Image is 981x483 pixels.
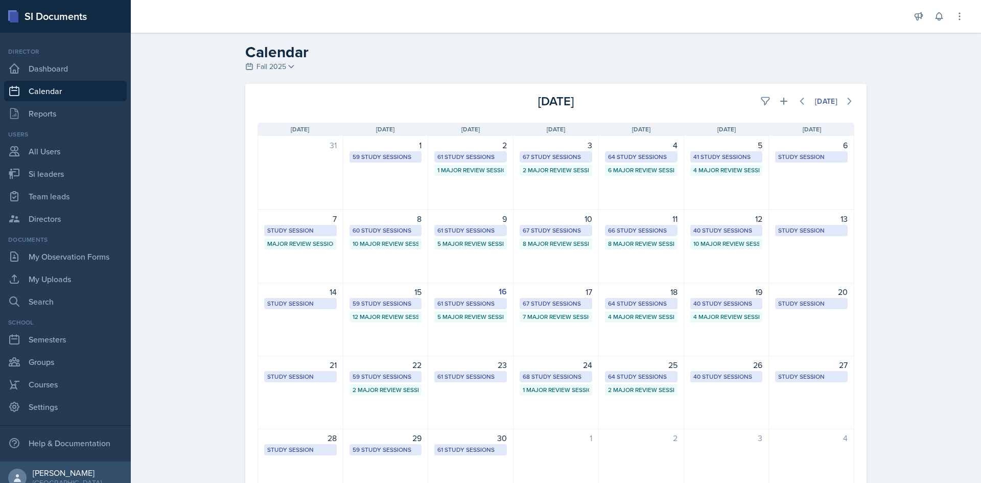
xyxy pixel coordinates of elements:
div: 10 Major Review Sessions [693,239,760,248]
div: 12 Major Review Sessions [353,312,419,321]
div: [PERSON_NAME] [33,468,102,478]
div: 59 Study Sessions [353,372,419,381]
div: 10 [520,213,592,225]
a: My Observation Forms [4,246,127,267]
div: 11 [605,213,678,225]
div: 64 Study Sessions [608,372,674,381]
div: Study Session [778,226,845,235]
a: Groups [4,352,127,372]
div: 61 Study Sessions [437,152,504,162]
span: Fall 2025 [256,61,286,72]
div: Study Session [778,372,845,381]
div: 5 [690,139,763,151]
div: 2 [434,139,507,151]
div: 8 Major Review Sessions [523,239,589,248]
div: 6 [775,139,848,151]
div: Study Session [267,445,334,454]
div: 2 [605,432,678,444]
div: 59 Study Sessions [353,445,419,454]
div: Study Session [267,226,334,235]
div: 1 Major Review Session [523,385,589,395]
div: 41 Study Sessions [693,152,760,162]
span: [DATE] [291,125,309,134]
div: 28 [264,432,337,444]
div: 5 Major Review Sessions [437,312,504,321]
div: 4 Major Review Sessions [693,312,760,321]
span: [DATE] [461,125,480,134]
a: Reports [4,103,127,124]
div: 40 Study Sessions [693,372,760,381]
a: Dashboard [4,58,127,79]
div: Study Session [778,152,845,162]
div: Study Session [267,299,334,308]
div: 12 [690,213,763,225]
div: 61 Study Sessions [437,445,504,454]
a: Si leaders [4,164,127,184]
span: [DATE] [547,125,565,134]
div: 61 Study Sessions [437,299,504,308]
div: 27 [775,359,848,371]
div: Director [4,47,127,56]
div: 2 Major Review Sessions [353,385,419,395]
div: 31 [264,139,337,151]
div: 61 Study Sessions [437,226,504,235]
div: 66 Study Sessions [608,226,674,235]
div: 8 Major Review Sessions [608,239,674,248]
div: 59 Study Sessions [353,152,419,162]
span: [DATE] [632,125,650,134]
div: 7 [264,213,337,225]
div: 10 Major Review Sessions [353,239,419,248]
div: 17 [520,286,592,298]
div: 25 [605,359,678,371]
div: 19 [690,286,763,298]
div: Documents [4,235,127,244]
div: 18 [605,286,678,298]
div: 64 Study Sessions [608,152,674,162]
span: [DATE] [803,125,821,134]
span: [DATE] [717,125,736,134]
div: 64 Study Sessions [608,299,674,308]
div: 29 [349,432,422,444]
div: 16 [434,286,507,298]
div: 14 [264,286,337,298]
div: Study Session [267,372,334,381]
a: Courses [4,374,127,395]
div: 9 [434,213,507,225]
div: 4 [775,432,848,444]
div: 1 [520,432,592,444]
a: My Uploads [4,269,127,289]
div: Users [4,130,127,139]
a: Calendar [4,81,127,101]
button: [DATE] [808,93,844,110]
div: 22 [349,359,422,371]
div: 61 Study Sessions [437,372,504,381]
a: Team leads [4,186,127,206]
div: 59 Study Sessions [353,299,419,308]
a: All Users [4,141,127,162]
div: 5 Major Review Sessions [437,239,504,248]
div: Major Review Session [267,239,334,248]
div: 23 [434,359,507,371]
div: School [4,318,127,327]
div: 2 Major Review Sessions [523,166,589,175]
h2: Calendar [245,43,867,61]
a: Semesters [4,329,127,350]
div: 7 Major Review Sessions [523,312,589,321]
div: 4 Major Review Sessions [608,312,674,321]
a: Directors [4,209,127,229]
div: 2 Major Review Sessions [608,385,674,395]
div: 8 [349,213,422,225]
div: 26 [690,359,763,371]
div: 67 Study Sessions [523,152,589,162]
div: 4 [605,139,678,151]
div: 21 [264,359,337,371]
div: 60 Study Sessions [353,226,419,235]
div: 67 Study Sessions [523,299,589,308]
a: Search [4,291,127,312]
div: 30 [434,432,507,444]
a: Settings [4,397,127,417]
div: 67 Study Sessions [523,226,589,235]
div: 40 Study Sessions [693,299,760,308]
div: 20 [775,286,848,298]
div: 13 [775,213,848,225]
